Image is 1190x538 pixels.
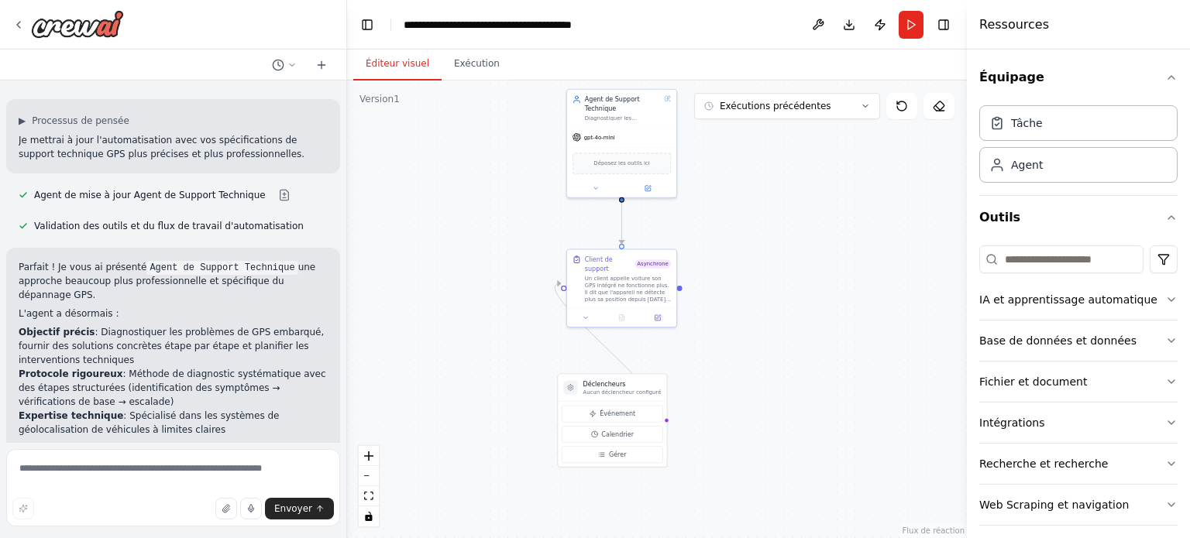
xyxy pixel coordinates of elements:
[903,526,965,535] font: Flux de réaction
[265,498,334,519] button: Envoyer
[979,375,1087,388] font: Fichier et document
[623,183,673,194] button: Ouvrir dans le panneau latéral
[720,101,831,111] font: Exécutions précédentes
[19,327,324,365] font: : Diagnostiquer les problèmes de GPS embarqué, fournir des solutions concrètes étape par étape et...
[979,196,1178,239] button: Outils
[979,334,1137,347] font: Base de données et données
[585,115,660,186] font: Diagnostiquer les problèmes techniques des clients liés aux GPS embarqués, proposer des solutions...
[601,430,634,437] font: Calendrier
[583,380,625,387] font: Déclencheurs
[34,221,304,231] font: Validation des outils et du flux de travail d'automatisation
[583,389,661,395] font: Aucun déclencheur configuré
[19,262,146,272] font: Parfait ! Je vous ai présenté
[979,485,1178,525] button: Web Scraping et navigation
[215,498,237,519] button: Télécharger des fichiers
[979,293,1157,306] font: IA et apprentissage automatique
[19,327,95,338] font: Objectif précis
[356,14,378,36] button: Masquer la barre latérale gauche
[1011,159,1043,171] font: Agent
[359,94,394,105] font: Version
[979,320,1178,361] button: Base de données et données
[566,89,678,198] div: Agent de Support TechniqueDiagnostiquer les problèmes techniques des clients liés aux GPS embarqu...
[274,503,312,514] font: Envoyer
[903,526,965,535] a: Attribution de React Flow
[562,446,663,463] button: Gérer
[585,256,613,272] font: Client de support
[240,498,262,519] button: Cliquez pour exprimer votre idée d'automatisation
[562,426,663,443] button: Calendrier
[454,58,500,69] font: Exécution
[979,70,1044,84] font: Équipage
[19,410,280,435] font: : Spécialisé dans les systèmes de géolocalisation de véhicules à limites claires
[552,279,669,424] g: Edge from triggers to 21302e53-2955-44e0-ba45-e134c578a513
[359,446,379,466] button: zoom avant
[19,135,304,159] font: Je mettrai à jour l'automatisation avec vos spécifications de support technique GPS plus précises...
[566,248,678,327] div: Client de supportAsynchroneUn client appelle voiture son GPS intégré ne fonctionne plus. Il dit q...
[979,416,1044,429] font: Intégrations
[359,486,379,506] button: vue d'ajustement
[34,190,266,200] font: Agent de mise à jour Agent de Support Technique
[593,160,649,166] font: Déposez les outils ici
[19,115,26,126] font: ▶
[1011,117,1043,129] font: Tâche
[19,308,119,319] font: L'agent a désormais :
[557,373,667,468] div: DéclencheursAucun déclencheur configuréÉvénementCalendrierGérer
[366,58,429,69] font: Éditeur visuel
[642,313,672,324] button: Ouvrir dans le panneau latéral
[609,451,627,458] font: Gérer
[600,410,635,417] font: Événement
[31,10,124,38] img: Logo
[979,499,1129,511] font: Web Scraping et navigation
[585,275,671,402] font: Un client appelle voiture son GPS intégré ne fonctionne plus. Il dit que l'appareil ne détecte pl...
[12,498,34,519] button: Améliorer cette invite
[404,17,578,33] nav: fil d'Ariane
[266,56,303,74] button: Passer au chat précédent
[694,93,880,119] button: Exécutions précédentes
[979,457,1108,470] font: Recherche et recherche
[394,94,400,105] font: 1
[979,279,1178,320] button: IA et apprentissage automatique
[585,96,640,112] font: Agent de Support Technique
[979,362,1178,402] button: Fichier et document
[979,210,1020,224] font: Outils
[359,506,379,526] button: activer l'interactivité
[933,14,954,36] button: Masquer la barre latérale droite
[979,444,1178,484] button: Recherche et recherche
[32,115,129,126] font: Processus de pensée
[979,403,1178,443] button: Intégrations
[19,368,122,379] font: Protocole rigoureux
[562,406,663,423] button: Événement
[979,17,1049,32] font: Ressources
[19,410,123,421] font: Expertise technique
[979,99,1178,195] div: Équipage
[19,115,129,127] button: ▶Processus de pensée
[979,56,1178,99] button: Équipage
[359,466,379,486] button: zoom arrière
[19,262,315,300] font: une approche beaucoup plus professionnelle et spécifique du dépannage GPS.
[359,446,379,526] div: Contrôles de React Flow
[603,313,641,324] button: Aucune sortie disponible
[309,56,334,74] button: Démarrer une nouvelle discussion
[19,368,326,407] font: : Méthode de diagnostic systématique avec des étapes structurées (identification des symptômes → ...
[617,202,626,244] g: Edge from 2f132708-4607-46de-9f4e-02cd23484141 to 21302e53-2955-44e0-ba45-e134c578a513
[584,134,615,140] font: gpt-4o-mini
[637,261,668,267] font: Asynchrone
[146,261,297,275] code: Agent de Support Technique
